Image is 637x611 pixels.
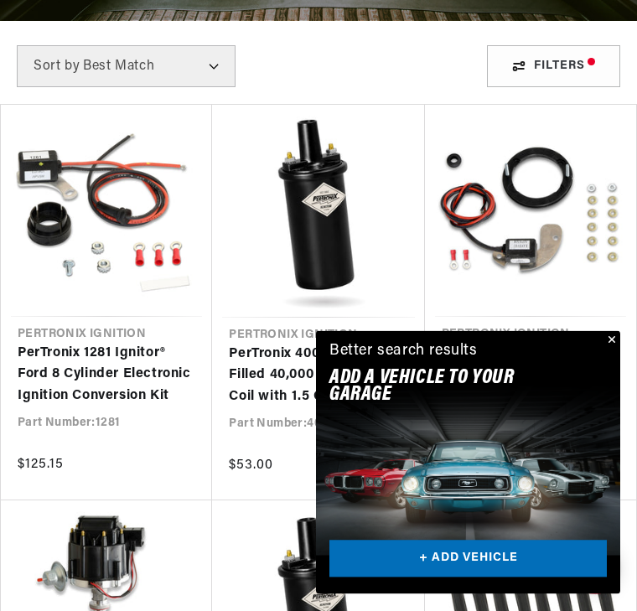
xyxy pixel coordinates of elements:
button: Close [600,331,620,351]
select: Sort by [17,46,236,88]
span: Sort by [34,60,80,74]
div: Better search results [329,339,478,364]
a: + ADD VEHICLE [329,541,607,578]
a: PerTronix 40011 Ignitor Oil Filled 40,000 Volt Ignition Coil with 1.5 Ohms Resistance in Black [229,344,407,409]
a: PerTronix 1281 Ignitor® Ford 8 Cylinder Electronic Ignition Conversion Kit [18,344,195,408]
h2: Add A VEHICLE to your garage [329,370,565,404]
div: Filters [487,46,620,88]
